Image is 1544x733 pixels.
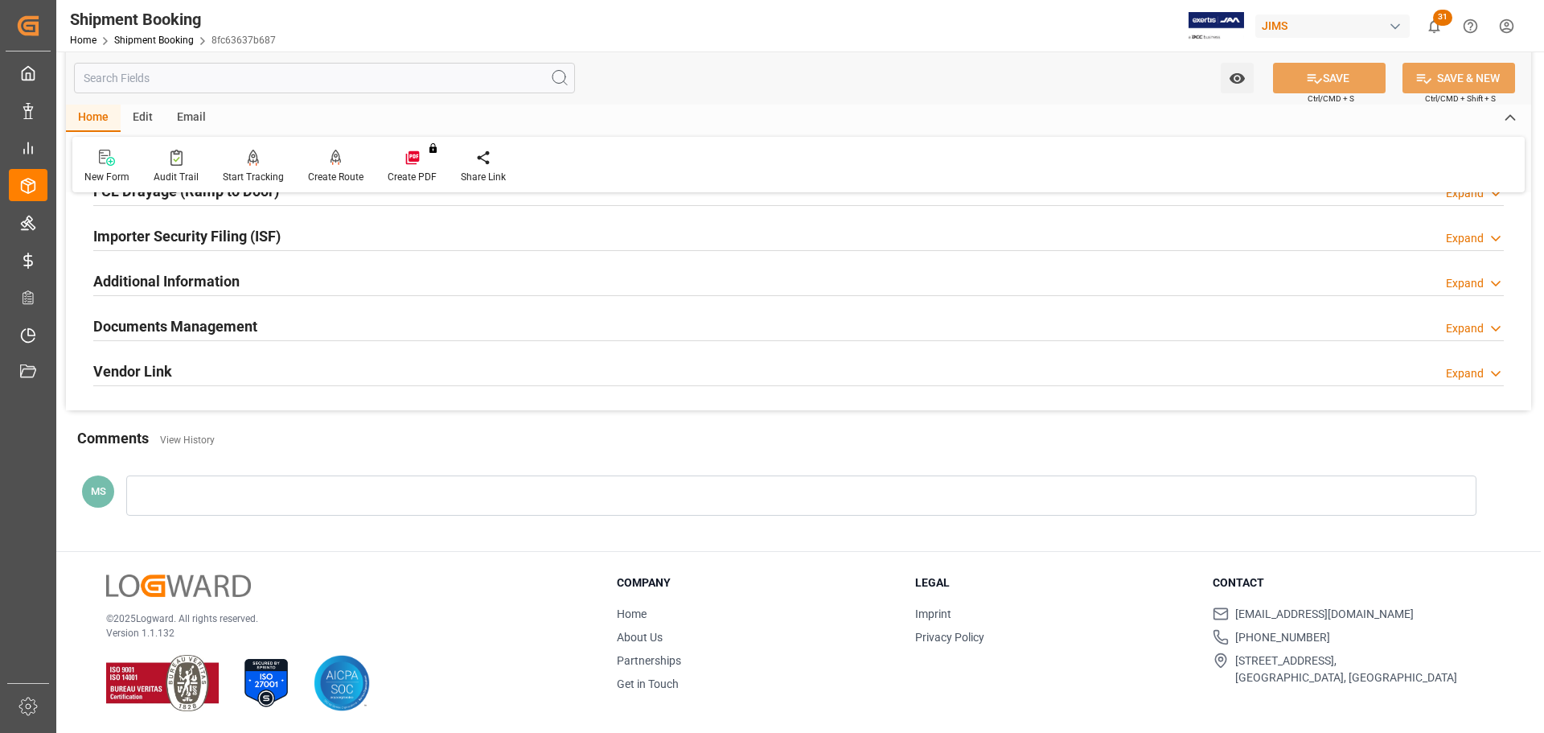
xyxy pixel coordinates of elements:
img: ISO 9001 & ISO 14001 Certification [106,655,219,711]
h3: Company [617,574,895,591]
h2: Additional Information [93,270,240,292]
h2: Comments [77,427,149,449]
h2: Documents Management [93,315,257,337]
a: Home [617,607,647,620]
span: [PHONE_NUMBER] [1235,629,1330,646]
a: About Us [617,631,663,644]
span: [STREET_ADDRESS], [GEOGRAPHIC_DATA], [GEOGRAPHIC_DATA] [1235,653,1457,686]
img: AICPA SOC [314,655,370,711]
span: [EMAIL_ADDRESS][DOMAIN_NAME] [1235,606,1414,623]
button: open menu [1221,63,1254,93]
div: Expand [1446,320,1484,337]
span: Ctrl/CMD + Shift + S [1425,93,1496,105]
div: Expand [1446,185,1484,202]
img: ISO 27001 Certification [238,655,294,711]
button: show 31 new notifications [1416,8,1452,44]
p: © 2025 Logward. All rights reserved. [106,612,577,626]
img: Exertis%20JAM%20-%20Email%20Logo.jpg_1722504956.jpg [1189,12,1244,40]
a: Privacy Policy [915,631,984,644]
span: 31 [1433,10,1452,26]
a: Shipment Booking [114,35,194,46]
a: Home [70,35,96,46]
button: Help Center [1452,8,1489,44]
a: Imprint [915,607,951,620]
h3: Legal [915,574,1193,591]
h3: Contact [1213,574,1491,591]
div: Share Link [461,170,506,184]
div: Home [66,105,121,132]
a: Get in Touch [617,677,679,690]
div: Start Tracking [223,170,284,184]
button: JIMS [1255,10,1416,41]
p: Version 1.1.132 [106,626,577,640]
div: Expand [1446,275,1484,292]
button: SAVE & NEW [1402,63,1515,93]
div: Audit Trail [154,170,199,184]
a: Partnerships [617,654,681,667]
div: Edit [121,105,165,132]
h2: Importer Security Filing (ISF) [93,225,281,247]
a: View History [160,434,215,446]
input: Search Fields [74,63,575,93]
div: JIMS [1255,14,1410,38]
div: Email [165,105,218,132]
img: Logward Logo [106,574,251,598]
button: SAVE [1273,63,1386,93]
div: Create Route [308,170,363,184]
div: Expand [1446,365,1484,382]
span: MS [91,485,106,497]
div: Shipment Booking [70,7,276,31]
div: New Form [84,170,129,184]
h2: Vendor Link [93,360,172,382]
div: Expand [1446,230,1484,247]
span: Ctrl/CMD + S [1308,93,1354,105]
